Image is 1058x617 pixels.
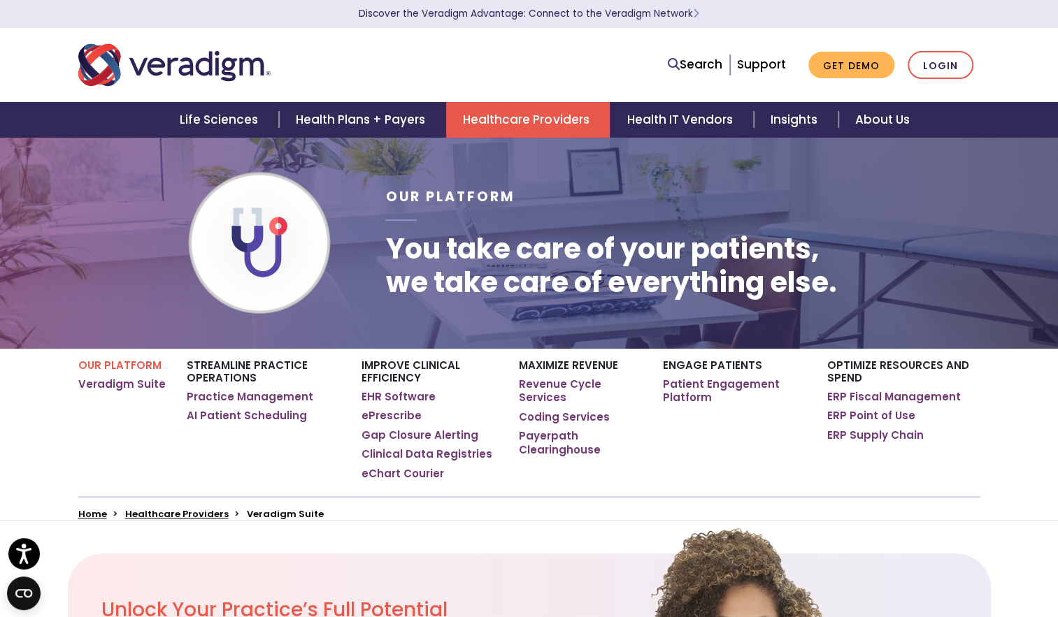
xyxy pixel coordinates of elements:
a: eChart Courier [362,467,444,481]
a: Payerpath Clearinghouse [519,429,641,456]
a: Search [668,55,722,74]
a: Coding Services [519,410,610,424]
a: Life Sciences [163,102,279,138]
a: ERP Supply Chain [827,428,924,442]
button: Open CMP widget [7,576,41,610]
a: Home [78,507,107,521]
a: Clinical Data Registries [362,447,492,461]
a: Practice Management [187,390,313,404]
a: Revenue Cycle Services [519,377,641,405]
iframe: Drift Chat Widget [789,516,1041,600]
a: About Us [838,102,927,138]
a: ERP Point of Use [827,409,915,423]
a: Veradigm Suite [78,377,166,391]
a: EHR Software [362,390,436,404]
a: AI Patient Scheduling [187,409,307,423]
h1: You take care of your patients, we take care of everything else. [385,232,836,299]
a: Get Demo [808,52,894,79]
a: Insights [754,102,838,138]
a: Login [908,51,973,80]
a: Health Plans + Payers [279,102,446,138]
img: Veradigm logo [78,42,271,88]
span: Learn More [693,7,699,20]
a: Healthcare Providers [125,507,229,521]
a: Gap Closure Alerting [362,428,478,442]
a: ERP Fiscal Management [827,390,961,404]
span: Our Platform [385,187,515,206]
a: Patient Engagement Platform [663,377,806,405]
a: Discover the Veradigm Advantage: Connect to the Veradigm NetworkLearn More [359,7,699,20]
a: ePrescribe [362,409,422,423]
a: Healthcare Providers [446,102,610,138]
a: Support [737,56,786,73]
a: Health IT Vendors [610,102,753,138]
